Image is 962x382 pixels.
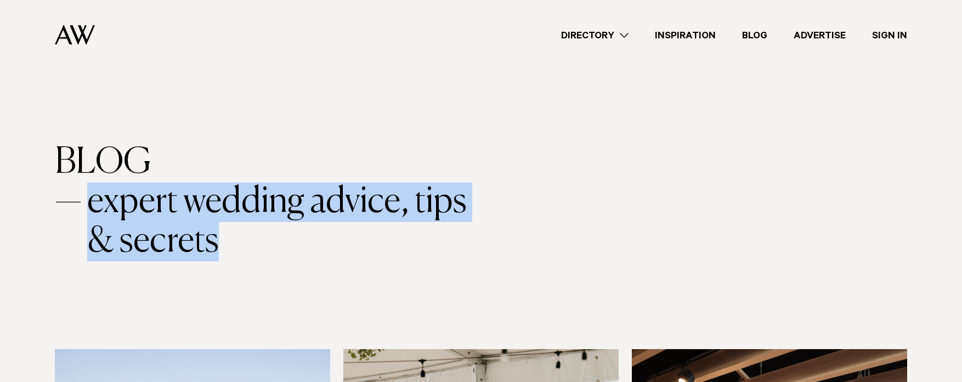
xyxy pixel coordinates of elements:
a: Directory [548,28,642,43]
a: Advertise [780,28,859,43]
a: Inspiration [642,28,729,43]
a: Blog [729,28,780,43]
span: — [55,183,82,261]
span: expert wedding advice, tips & secrets [87,183,494,261]
a: Sign In [859,28,920,43]
h1: BLOG [55,143,907,261]
img: Auckland Weddings Logo [55,25,95,45]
